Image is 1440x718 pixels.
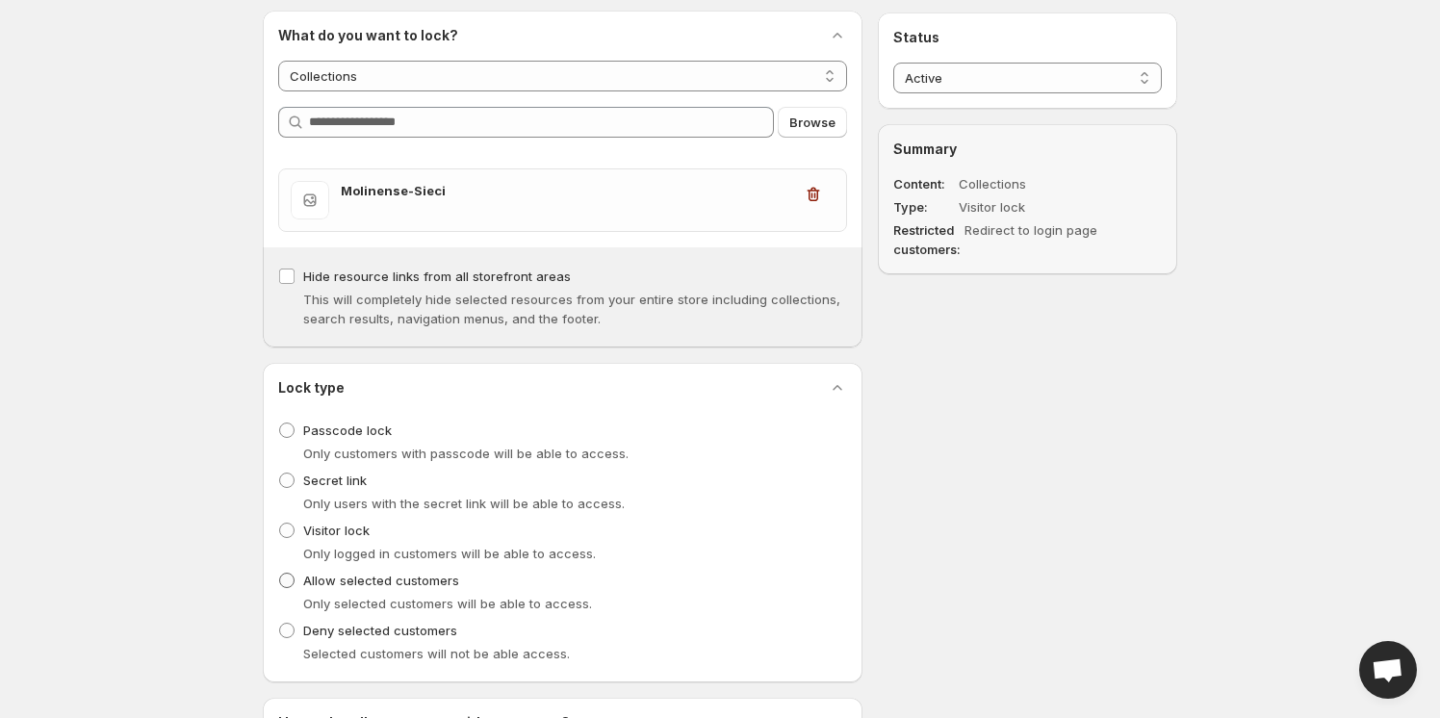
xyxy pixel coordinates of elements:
a: Open chat [1359,641,1417,699]
dt: Type: [893,197,955,217]
span: Only selected customers will be able to access. [303,596,592,611]
dt: Restricted customers: [893,220,961,259]
span: This will completely hide selected resources from your entire store including collections, search... [303,292,840,326]
span: Allow selected customers [303,573,459,588]
h2: Summary [893,140,1162,159]
dd: Collections [959,174,1107,193]
button: Browse [778,107,847,138]
span: Hide resource links from all storefront areas [303,269,571,284]
dd: Redirect to login page [964,220,1113,259]
h2: Lock type [278,378,345,397]
span: Only users with the secret link will be able to access. [303,496,625,511]
h3: Molinense-Sieci [341,181,792,200]
span: Selected customers will not be able access. [303,646,570,661]
h2: What do you want to lock? [278,26,458,45]
span: Browse [789,113,836,132]
h2: Status [893,28,1162,47]
span: Only customers with passcode will be able to access. [303,446,629,461]
span: Secret link [303,473,367,488]
dt: Content: [893,174,955,193]
span: Visitor lock [303,523,370,538]
span: Passcode lock [303,423,392,438]
span: Deny selected customers [303,623,457,638]
dd: Visitor lock [959,197,1107,217]
span: Only logged in customers will be able to access. [303,546,596,561]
